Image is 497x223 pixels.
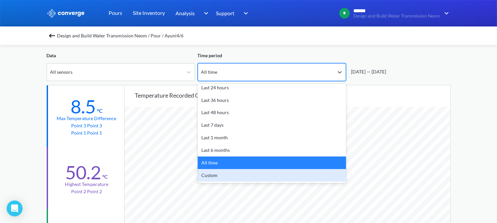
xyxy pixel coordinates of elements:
[65,181,108,188] div: Highest temperature
[354,14,440,19] span: Design and Build Water Transmission Neom
[176,9,195,17] span: Analysis
[57,31,184,40] span: Design and Build Water Transmission Neom / Pour / Ayuni4/6
[198,81,346,94] div: Last 24 hours
[198,106,346,119] div: Last 48 hours
[71,95,96,118] div: 8.5
[198,169,346,182] div: Custom
[216,9,235,17] span: Support
[239,9,250,17] img: downArrow.svg
[349,68,386,75] div: [DATE] — [DATE]
[48,32,56,40] img: backspace.svg
[7,201,23,216] div: Open Intercom Messenger
[135,91,450,100] div: Temperature recorded over time
[440,9,451,17] img: downArrow.svg
[198,131,346,144] div: Last 1 month
[198,119,346,131] div: Last 7 days
[71,122,102,129] p: Point 3 Point 3
[50,68,73,76] div: All sensors
[65,161,101,184] div: 50.2
[57,115,117,122] div: Max temperature difference
[198,94,346,107] div: Last 36 hours
[198,156,346,169] div: All time
[71,188,102,195] p: Point 2 Point 2
[198,144,346,156] div: Last 6 months
[47,9,85,18] img: logo_ewhite.svg
[201,68,218,76] div: All time
[47,52,195,59] div: Data
[199,9,210,17] img: downArrow.svg
[71,129,102,137] p: Point 1 Point 1
[198,52,346,59] div: Time period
